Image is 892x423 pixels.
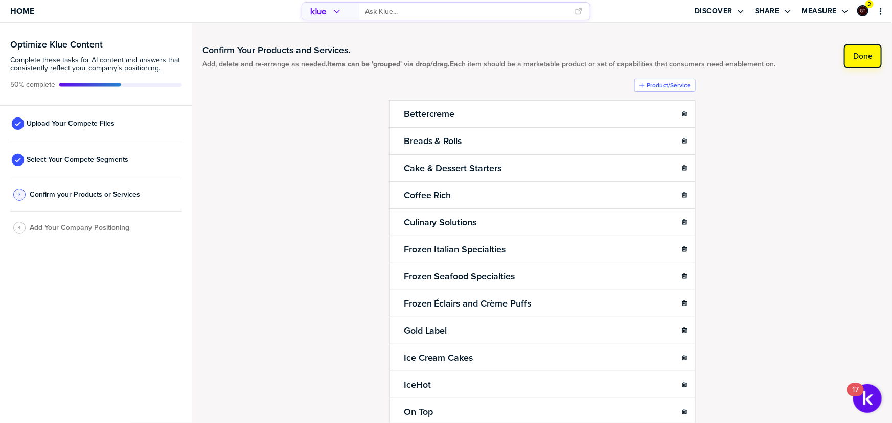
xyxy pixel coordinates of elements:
[755,7,780,16] label: Share
[852,390,859,403] div: 17
[634,79,696,92] button: Product/Service
[695,7,733,16] label: Discover
[844,44,882,68] button: Done
[389,263,696,290] li: Frozen Seafood Specialties
[389,127,696,155] li: Breads & Rolls
[10,81,55,89] span: Active
[402,161,504,175] h2: Cake & Dessert Starters
[402,378,433,392] h2: IceHot
[389,154,696,182] li: Cake & Dessert Starters
[802,7,837,16] label: Measure
[853,384,882,413] button: Open Resource Center, 17 new notifications
[389,317,696,344] li: Gold Label
[389,344,696,371] li: Ice Cream Cakes
[389,290,696,317] li: Frozen Éclairs and Crème Puffs
[647,81,691,89] label: Product/Service
[30,224,129,232] span: Add Your Company Positioning
[853,51,873,61] label: Done
[327,59,450,69] strong: Items can be 'grouped' via drop/drag.
[202,44,775,56] h1: Confirm Your Products and Services.
[27,120,115,128] span: Upload Your Compete Files
[389,181,696,209] li: Coffee Rich
[402,269,517,284] h2: Frozen Seafood Specialties
[402,323,449,338] h2: Gold Label
[27,156,128,164] span: Select Your Compete Segments
[402,296,534,311] h2: Frozen Éclairs and Crème Puffs
[402,134,464,148] h2: Breads & Rolls
[389,208,696,236] li: Culinary Solutions
[402,107,457,121] h2: Bettercreme
[18,224,21,231] span: 4
[389,100,696,128] li: Bettercreme
[857,5,868,16] div: Graham Tutti
[389,236,696,263] li: Frozen Italian Specialties
[30,191,140,199] span: Confirm your Products or Services
[402,188,453,202] h2: Coffee Rich
[10,7,34,15] span: Home
[858,6,867,15] img: ee1355cada6433fc92aa15fbfe4afd43-sml.png
[402,215,479,229] h2: Culinary Solutions
[402,350,475,365] h2: Ice Cream Cakes
[402,242,508,256] h2: Frozen Italian Specialties
[10,56,182,73] span: Complete these tasks for AI content and answers that consistently reflect your company’s position...
[856,4,870,17] a: Edit Profile
[202,60,775,68] span: Add, delete and re-arrange as needed. Each item should be a marketable product or set of capabili...
[365,3,569,20] input: Ask Klue...
[868,1,872,8] span: 2
[389,371,696,398] li: IceHot
[10,40,182,49] h3: Optimize Klue Content
[402,405,435,419] h2: On Top
[18,191,21,198] span: 3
